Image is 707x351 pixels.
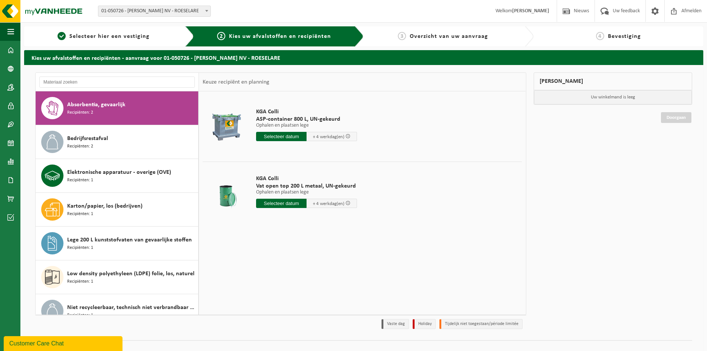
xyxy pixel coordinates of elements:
[67,278,93,285] span: Recipiënten: 1
[67,269,194,278] span: Low density polyethyleen (LDPE) folie, los, naturel
[512,8,549,14] strong: [PERSON_NAME]
[199,73,273,91] div: Keuze recipiënt en planning
[256,132,307,141] input: Selecteer datum
[24,50,703,65] h2: Kies uw afvalstoffen en recipiënten - aanvraag voor 01-050726 - [PERSON_NAME] NV - ROESELARE
[256,175,357,182] span: KGA Colli
[229,33,331,39] span: Kies uw afvalstoffen en recipiënten
[534,72,693,90] div: [PERSON_NAME]
[398,32,406,40] span: 3
[256,190,357,195] p: Ophalen en plaatsen lege
[67,134,108,143] span: Bedrijfsrestafval
[67,202,143,211] span: Karton/papier, los (bedrijven)
[67,143,93,150] span: Recipiënten: 2
[67,109,93,116] span: Recipiënten: 2
[67,235,192,244] span: Lege 200 L kunststofvaten van gevaarlijke stoffen
[67,312,93,319] span: Recipiënten: 1
[313,201,344,206] span: + 4 werkdag(en)
[256,199,307,208] input: Selecteer datum
[256,116,357,123] span: ASP-container 800 L, UN-gekeurd
[534,90,692,104] p: Uw winkelmand is leeg
[36,294,199,328] button: Niet recycleerbaar, technisch niet verbrandbaar afval (brandbaar) Recipiënten: 1
[98,6,211,17] span: 01-050726 - STERCKX KAREL NV - ROESELARE
[69,33,150,39] span: Selecteer hier een vestiging
[596,32,604,40] span: 4
[58,32,66,40] span: 1
[67,100,125,109] span: Absorbentia, gevaarlijk
[256,108,357,116] span: KGA Colli
[67,211,93,218] span: Recipiënten: 1
[67,244,93,251] span: Recipiënten: 1
[67,177,93,184] span: Recipiënten: 1
[36,125,199,159] button: Bedrijfsrestafval Recipiënten: 2
[67,168,171,177] span: Elektronische apparatuur - overige (OVE)
[410,33,488,39] span: Overzicht van uw aanvraag
[4,335,124,351] iframe: chat widget
[256,182,357,190] span: Vat open top 200 L metaal, UN-gekeurd
[608,33,641,39] span: Bevestiging
[39,77,195,88] input: Materiaal zoeken
[382,319,409,329] li: Vaste dag
[36,260,199,294] button: Low density polyethyleen (LDPE) folie, los, naturel Recipiënten: 1
[439,319,523,329] li: Tijdelijk niet toegestaan/période limitée
[28,32,179,41] a: 1Selecteer hier een vestiging
[661,112,691,123] a: Doorgaan
[98,6,210,16] span: 01-050726 - STERCKX KAREL NV - ROESELARE
[67,303,196,312] span: Niet recycleerbaar, technisch niet verbrandbaar afval (brandbaar)
[36,227,199,260] button: Lege 200 L kunststofvaten van gevaarlijke stoffen Recipiënten: 1
[36,159,199,193] button: Elektronische apparatuur - overige (OVE) Recipiënten: 1
[36,91,199,125] button: Absorbentia, gevaarlijk Recipiënten: 2
[36,193,199,227] button: Karton/papier, los (bedrijven) Recipiënten: 1
[413,319,436,329] li: Holiday
[313,134,344,139] span: + 4 werkdag(en)
[256,123,357,128] p: Ophalen en plaatsen lege
[217,32,225,40] span: 2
